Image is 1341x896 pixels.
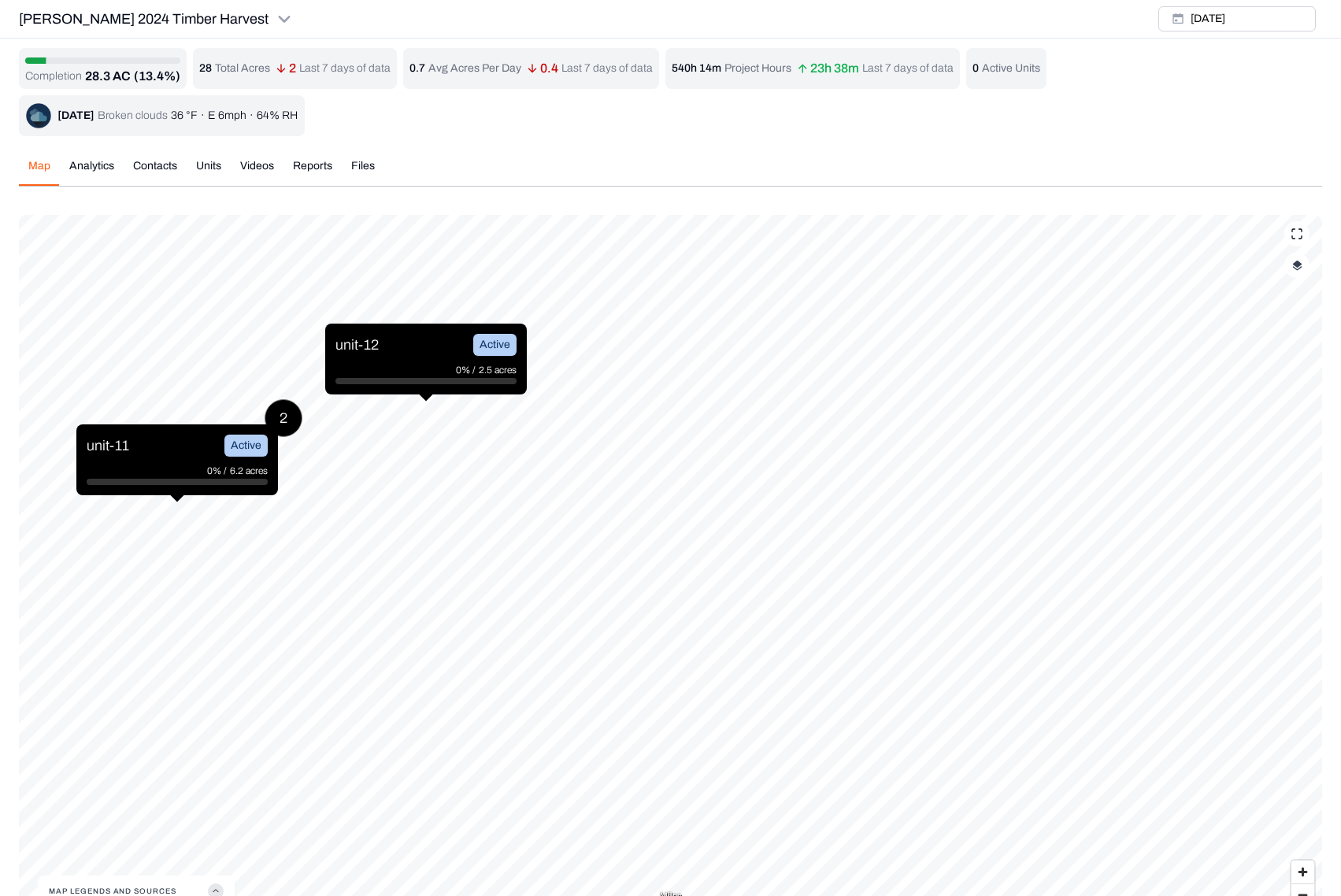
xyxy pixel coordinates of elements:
p: E 6mph [208,108,246,124]
p: 2.5 acres [479,362,517,378]
p: 28.3 AC [85,67,131,86]
p: Avg Acres Per Day [428,61,521,76]
button: Reports [283,158,342,186]
p: 540h 14m [672,61,721,76]
button: [DATE] [1158,6,1316,31]
p: 2 [276,64,296,73]
button: Units [187,158,231,186]
img: arrow [798,64,807,73]
div: [DATE] [57,108,94,124]
p: Broken clouds [98,108,168,124]
button: Contacts [124,158,187,186]
p: Project Hours [724,61,791,76]
p: Last 7 days of data [862,61,954,76]
div: Active [473,334,517,356]
p: 0.4 [528,64,558,73]
button: 2 [265,399,302,437]
p: [PERSON_NAME] 2024 Timber Harvest [19,8,269,30]
p: 0 [972,61,979,76]
p: Completion [25,68,82,84]
p: 6.2 acres [230,463,268,479]
button: Map [19,158,60,186]
p: unit-11 [87,435,129,457]
p: Total Acres [215,61,270,76]
img: arrow [528,64,537,73]
p: · [201,108,205,124]
p: 28 [199,61,212,76]
p: Last 7 days of data [299,61,391,76]
img: layerIcon [1292,260,1302,271]
p: (13.4%) [134,67,180,86]
p: 0.7 [409,61,425,76]
button: Files [342,158,384,186]
button: Videos [231,158,283,186]
p: unit-12 [335,334,379,356]
p: Active Units [982,61,1040,76]
button: Analytics [60,158,124,186]
p: 0% / [207,463,230,479]
p: 36 °F [171,108,198,124]
p: 23h 38m [798,64,859,73]
button: 28.3 AC(13.4%) [85,67,180,86]
button: Zoom in [1291,861,1314,883]
p: 0% / [456,362,479,378]
p: 64% RH [257,108,298,124]
div: Active [224,435,268,457]
img: broken-clouds-night-D27faUOw.png [26,103,51,128]
p: · [250,108,254,124]
p: Last 7 days of data [561,61,653,76]
img: arrow [276,64,286,73]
